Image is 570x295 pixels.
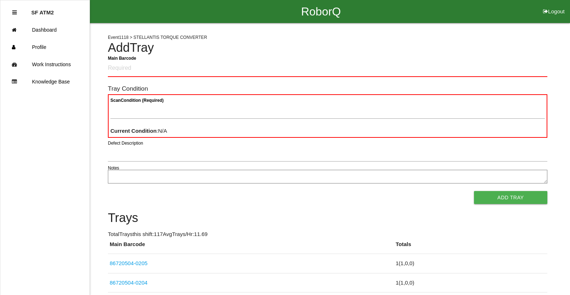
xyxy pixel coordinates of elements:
[110,98,164,103] b: Scan Condition (Required)
[110,128,167,134] span: : N/A
[12,4,17,21] div: Close
[108,85,547,92] h6: Tray Condition
[31,4,54,15] p: SF ATM2
[108,41,547,55] h4: Add Tray
[108,240,394,254] th: Main Barcode
[0,56,90,73] a: Work Instructions
[110,260,147,266] a: 86720504-0205
[394,254,547,273] td: 1 ( 1 , 0 , 0 )
[0,38,90,56] a: Profile
[0,21,90,38] a: Dashboard
[474,191,547,204] button: Add Tray
[394,273,547,292] td: 1 ( 1 , 0 , 0 )
[110,280,147,286] a: 86720504-0204
[108,211,547,225] h4: Trays
[394,240,547,254] th: Totals
[108,230,547,239] p: Total Trays this shift: 117 Avg Trays /Hr: 11.69
[108,60,547,77] input: Required
[0,73,90,90] a: Knowledge Base
[108,55,136,60] b: Main Barcode
[108,140,143,146] label: Defect Description
[108,35,207,40] span: Event 1118 > STELLANTIS TORQUE CONVERTER
[108,165,119,171] label: Notes
[110,128,156,134] b: Current Condition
